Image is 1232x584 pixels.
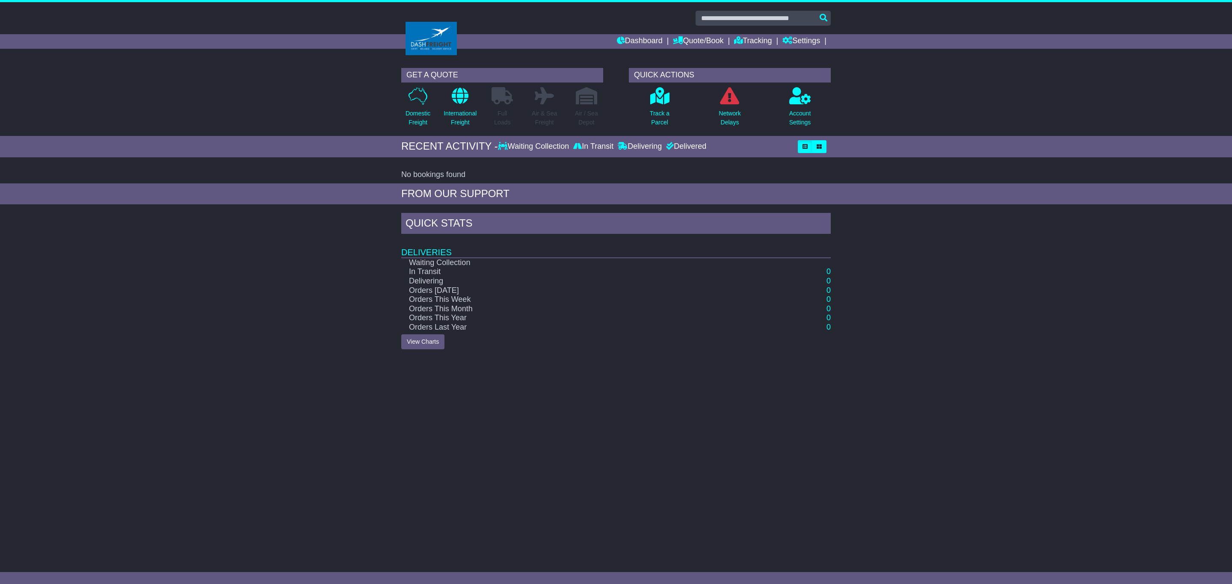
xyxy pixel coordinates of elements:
[826,323,831,331] a: 0
[719,109,740,127] p: Network Delays
[826,277,831,285] a: 0
[401,267,769,277] td: In Transit
[401,140,498,153] div: RECENT ACTIVITY -
[718,87,741,132] a: NetworkDelays
[650,109,669,127] p: Track a Parcel
[664,142,706,151] div: Delivered
[401,236,831,258] td: Deliveries
[826,295,831,304] a: 0
[616,142,664,151] div: Delivering
[401,277,769,286] td: Delivering
[401,258,769,268] td: Waiting Collection
[789,87,811,132] a: AccountSettings
[826,267,831,276] a: 0
[673,34,723,49] a: Quote/Book
[571,142,616,151] div: In Transit
[826,313,831,322] a: 0
[406,109,430,127] p: Domestic Freight
[734,34,772,49] a: Tracking
[532,109,557,127] p: Air & Sea Freight
[401,334,444,349] a: View Charts
[826,304,831,313] a: 0
[789,109,811,127] p: Account Settings
[401,323,769,332] td: Orders Last Year
[649,87,670,132] a: Track aParcel
[401,286,769,295] td: Orders [DATE]
[826,286,831,295] a: 0
[492,109,513,127] p: Full Loads
[782,34,820,49] a: Settings
[401,313,769,323] td: Orders This Year
[401,68,603,83] div: GET A QUOTE
[629,68,831,83] div: QUICK ACTIONS
[443,87,477,132] a: InternationalFreight
[401,304,769,314] td: Orders This Month
[498,142,571,151] div: Waiting Collection
[401,295,769,304] td: Orders This Week
[401,188,831,200] div: FROM OUR SUPPORT
[575,109,598,127] p: Air / Sea Depot
[617,34,663,49] a: Dashboard
[444,109,477,127] p: International Freight
[405,87,431,132] a: DomesticFreight
[401,213,831,236] div: Quick Stats
[401,170,831,180] div: No bookings found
